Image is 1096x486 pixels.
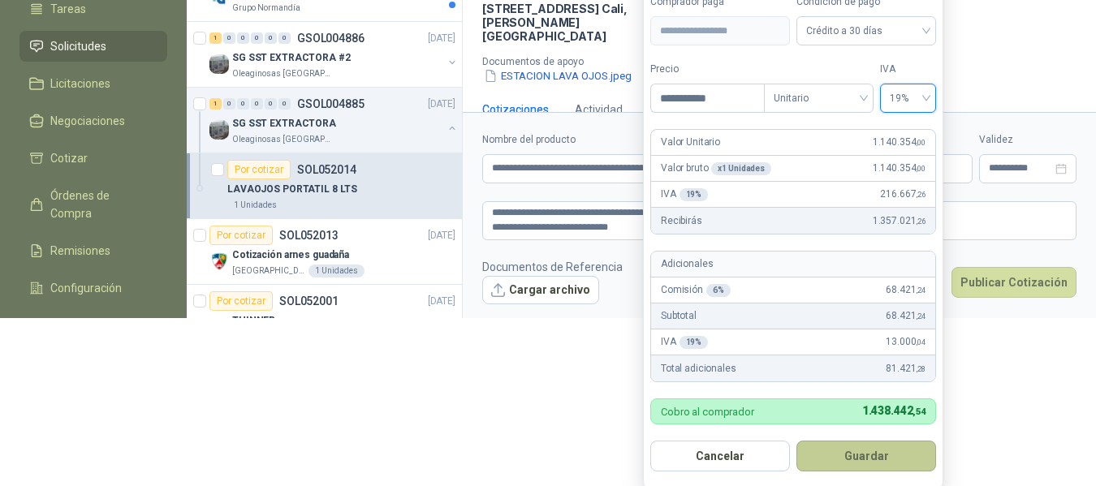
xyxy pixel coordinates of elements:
div: 1 [209,98,222,110]
p: THINNER [232,313,275,329]
a: Configuración [19,273,167,303]
img: Company Logo [209,252,229,271]
p: Valor bruto [661,161,771,176]
div: 1 Unidades [227,199,283,212]
span: Unitario [774,86,864,110]
span: ,00 [916,164,926,173]
a: Por cotizarSOL052014LAVAOJOS PORTATIL 8 LTS1 Unidades [187,153,462,219]
div: 19 % [680,188,709,201]
div: 0 [251,32,263,44]
span: Licitaciones [50,75,110,92]
span: ,28 [916,364,926,373]
p: LAVAOJOS PORTATIL 8 LTS [227,182,357,197]
div: 0 [223,98,235,110]
p: GSOL004886 [297,32,365,44]
p: Valor Unitario [661,135,720,150]
p: [DATE] [428,97,455,112]
p: SOL052014 [297,164,356,175]
span: Crédito a 30 días [806,19,926,43]
p: Oleaginosas [GEOGRAPHIC_DATA][PERSON_NAME] [232,133,334,146]
img: Company Logo [209,120,229,140]
p: IVA [661,334,708,350]
div: Por cotizar [209,226,273,245]
p: Documentos de apoyo [482,56,1090,67]
p: [GEOGRAPHIC_DATA][PERSON_NAME] [232,265,305,277]
span: 68.421 [886,308,926,324]
a: 1 0 0 0 0 0 GSOL004885[DATE] Company LogoSG SST EXTRACTORAOleaginosas [GEOGRAPHIC_DATA][PERSON_NAME] [209,94,459,146]
p: SOL052013 [279,230,339,241]
p: [STREET_ADDRESS] Cali , [PERSON_NAME][GEOGRAPHIC_DATA] [482,2,656,43]
p: Cobro al comprador [661,406,754,417]
div: Por cotizar [227,160,291,179]
a: Por cotizarSOL052001[DATE] Company LogoTHINNER [187,285,462,351]
img: Company Logo [209,317,229,337]
button: Cancelar [650,441,790,471]
span: 1.357.021 [873,213,926,229]
button: Cargar archivo [482,276,599,305]
button: ESTACION LAVA OJOS.jpeg [482,67,633,84]
p: [DATE] [428,228,455,243]
p: Adicionales [661,256,713,272]
span: 19% [890,86,926,110]
div: x 1 Unidades [711,162,771,175]
div: 0 [278,32,291,44]
a: Remisiones [19,235,167,266]
span: ,24 [916,312,926,320]
p: Cotización arnes guadaña [232,247,349,263]
div: 0 [237,32,249,44]
a: Por cotizarSOL052013[DATE] Company LogoCotización arnes guadaña[GEOGRAPHIC_DATA][PERSON_NAME]1 Un... [187,219,462,285]
a: Licitaciones [19,68,167,99]
span: ,00 [916,138,926,147]
a: Manuales y ayuda [19,310,167,341]
p: Comisión [661,282,731,298]
p: Grupo Normandía [232,2,300,15]
span: Solicitudes [50,37,106,55]
span: 1.438.442 [862,404,926,417]
a: Negociaciones [19,105,167,136]
a: Cotizar [19,143,167,174]
a: 1 0 0 0 0 0 GSOL004886[DATE] Company LogoSG SST EXTRACTORA #2Oleaginosas [GEOGRAPHIC_DATA][PERSON... [209,28,459,80]
span: 81.421 [886,361,926,376]
p: SOL052001 [279,295,339,307]
div: 6 % [706,284,731,297]
span: ,04 [916,338,926,346]
span: 1.140.354 [873,161,926,176]
button: Publicar Cotización [951,267,1077,298]
span: ,54 [913,406,926,417]
div: 0 [223,32,235,44]
div: Actividad [575,101,623,118]
div: 0 [278,98,291,110]
div: 0 [251,98,263,110]
p: SG SST EXTRACTORA [232,116,336,131]
div: 1 [209,32,222,44]
span: 68.421 [886,282,926,298]
span: ,24 [916,286,926,295]
div: 0 [265,32,277,44]
p: GSOL004885 [297,98,365,110]
a: Órdenes de Compra [19,180,167,229]
p: [DATE] [428,31,455,46]
span: Configuración [50,279,122,297]
div: Cotizaciones [482,101,549,118]
label: Nombre del producto [482,132,746,148]
label: Validez [979,132,1077,148]
span: Órdenes de Compra [50,187,152,222]
div: Por cotizar [209,291,273,311]
p: Recibirás [661,213,702,229]
img: Company Logo [209,54,229,74]
span: ,26 [916,190,926,199]
p: Oleaginosas [GEOGRAPHIC_DATA][PERSON_NAME] [232,67,334,80]
p: Subtotal [661,308,697,324]
span: 13.000 [886,334,926,350]
span: Negociaciones [50,112,125,130]
p: IVA [661,187,708,202]
label: IVA [880,62,936,77]
div: 19 % [680,336,709,349]
a: Solicitudes [19,31,167,62]
div: 1 Unidades [309,265,365,277]
p: SG SST EXTRACTORA #2 [232,50,351,66]
span: Remisiones [50,242,110,260]
div: 0 [237,98,249,110]
div: 0 [265,98,277,110]
span: Manuales y ayuda [50,316,143,334]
